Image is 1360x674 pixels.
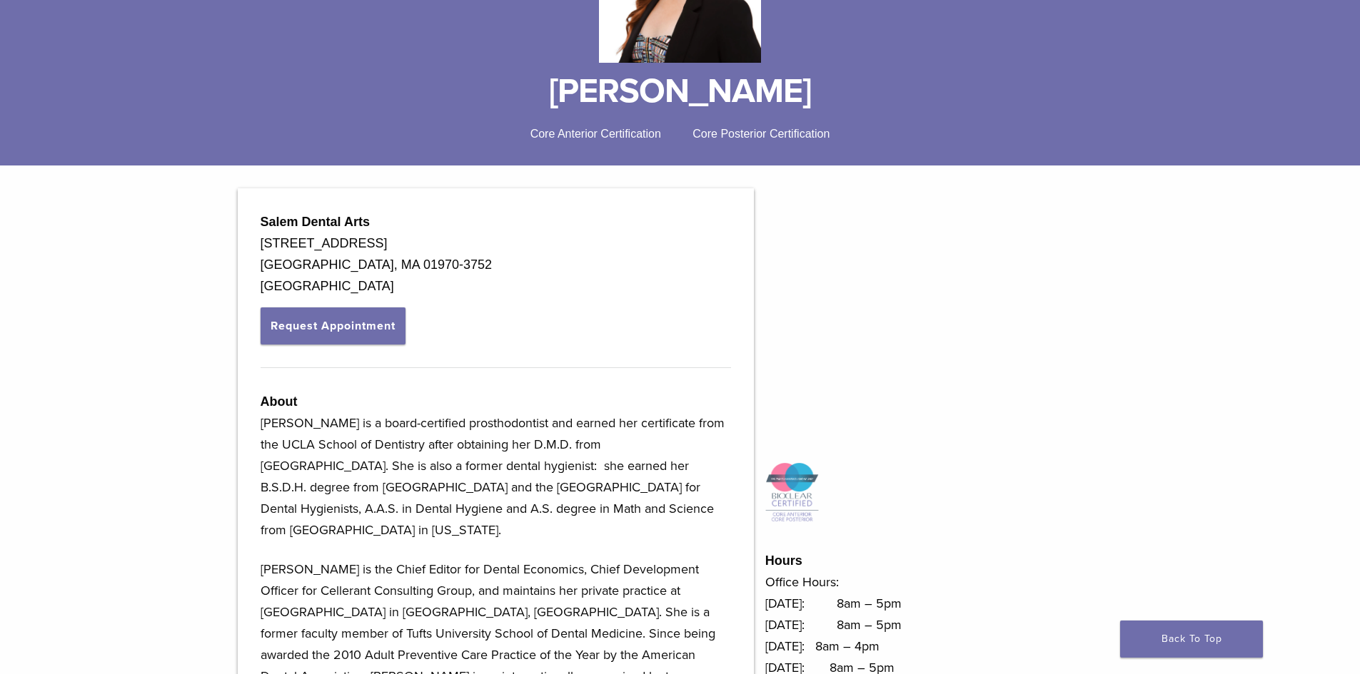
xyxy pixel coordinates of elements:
[765,462,819,524] img: Icon
[261,412,731,541] p: [PERSON_NAME] is a board-certified prosthodontist and earned her certificate from the UCLA School...
[261,394,298,409] strong: About
[261,215,370,229] strong: Salem Dental Arts
[530,128,661,140] span: Core Anterior Certification
[261,233,731,254] div: [STREET_ADDRESS]
[177,74,1184,108] h1: [PERSON_NAME]
[692,128,830,140] span: Core Posterior Certification
[1120,621,1263,658] a: Back To Top
[261,307,406,344] button: Request Appointment
[261,254,731,297] div: [GEOGRAPHIC_DATA], MA 01970-3752 [GEOGRAPHIC_DATA]
[765,553,802,568] strong: Hours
